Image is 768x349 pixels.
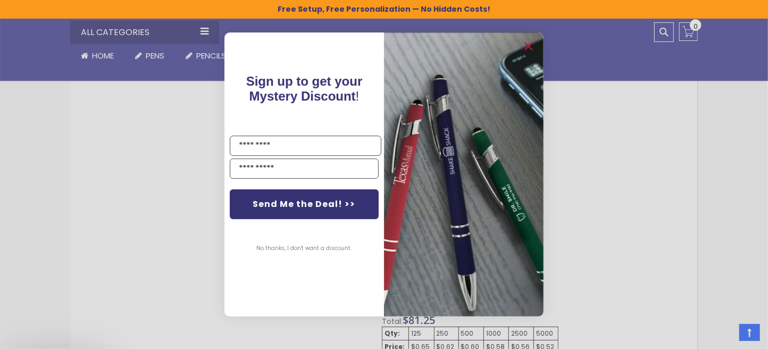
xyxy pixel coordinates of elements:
[230,189,379,219] button: Send Me the Deal! >>
[246,74,363,103] span: !
[252,235,357,262] button: No thanks, I don't want a discount.
[246,74,363,103] span: Sign up to get your Mystery Discount
[384,32,544,316] img: pop-up-image
[520,38,537,55] button: Close dialog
